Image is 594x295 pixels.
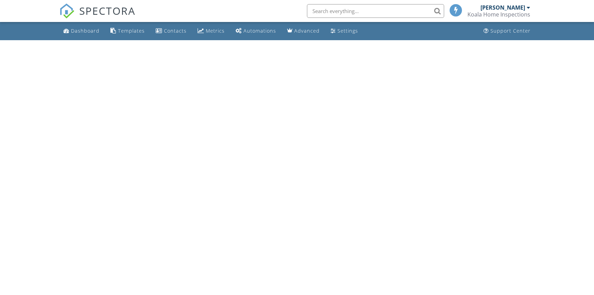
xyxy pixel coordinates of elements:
[153,25,189,37] a: Contacts
[307,4,444,18] input: Search everything...
[337,27,358,34] div: Settings
[61,25,102,37] a: Dashboard
[164,27,187,34] div: Contacts
[206,27,225,34] div: Metrics
[108,25,147,37] a: Templates
[118,27,145,34] div: Templates
[294,27,320,34] div: Advanced
[328,25,361,37] a: Settings
[79,3,135,18] span: SPECTORA
[480,4,525,11] div: [PERSON_NAME]
[490,27,531,34] div: Support Center
[59,9,135,24] a: SPECTORA
[243,27,276,34] div: Automations
[481,25,533,37] a: Support Center
[59,3,74,19] img: The Best Home Inspection Software - Spectora
[233,25,279,37] a: Automations (Basic)
[71,27,99,34] div: Dashboard
[195,25,227,37] a: Metrics
[467,11,530,18] div: Koala Home Inspections
[284,25,322,37] a: Advanced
